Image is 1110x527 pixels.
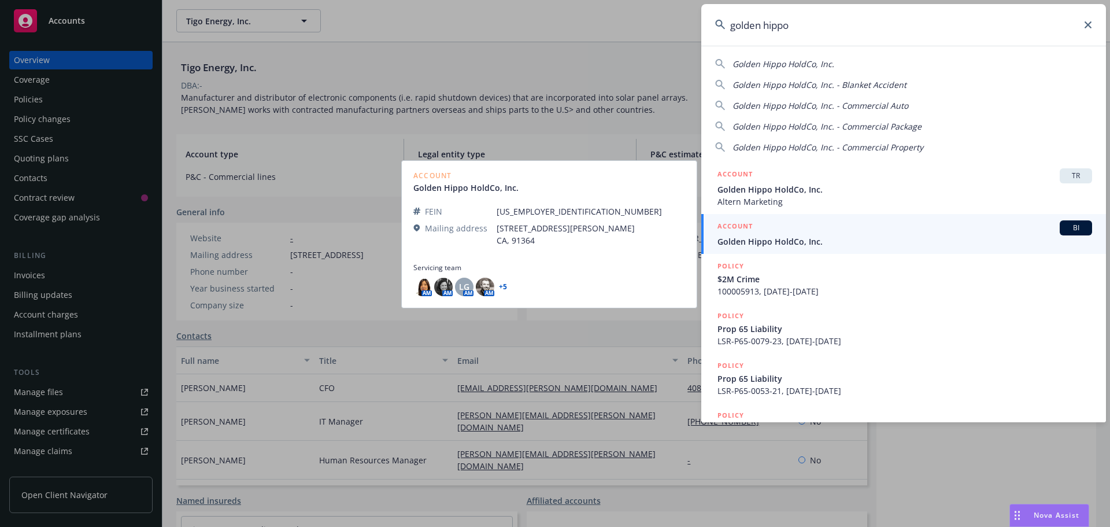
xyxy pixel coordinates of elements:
span: Prop 65 Liability [717,323,1092,335]
span: Golden Hippo HoldCo, Inc. - Commercial Property [732,142,923,153]
a: ACCOUNTTRGolden Hippo HoldCo, Inc.Altern Marketing [701,162,1106,214]
h5: ACCOUNT [717,168,753,182]
span: Golden Hippo HoldCo, Inc. - Commercial Package [732,121,922,132]
span: Golden Hippo HoldCo, Inc. [732,58,834,69]
h5: POLICY [717,260,744,272]
a: ACCOUNTBIGolden Hippo HoldCo, Inc. [701,214,1106,254]
a: POLICYProp 65 LiabilityLSR-P65-0053-21, [DATE]-[DATE] [701,353,1106,403]
button: Nova Assist [1009,504,1089,527]
h5: POLICY [717,360,744,371]
input: Search... [701,4,1106,46]
a: POLICY$2M Crime100005913, [DATE]-[DATE] [701,254,1106,304]
span: TR [1064,171,1087,181]
a: POLICY [701,403,1106,453]
span: LSR-P65-0079-23, [DATE]-[DATE] [717,335,1092,347]
span: Golden Hippo HoldCo, Inc. [717,183,1092,196]
h5: POLICY [717,410,744,421]
h5: POLICY [717,310,744,322]
span: Prop 65 Liability [717,373,1092,385]
span: Golden Hippo HoldCo, Inc. [717,235,1092,248]
span: Altern Marketing [717,196,1092,208]
span: BI [1064,223,1087,233]
span: Nova Assist [1034,510,1079,520]
a: POLICYProp 65 LiabilityLSR-P65-0079-23, [DATE]-[DATE] [701,304,1106,353]
span: Golden Hippo HoldCo, Inc. - Blanket Accident [732,79,906,90]
span: LSR-P65-0053-21, [DATE]-[DATE] [717,385,1092,397]
div: Drag to move [1010,504,1024,526]
span: Golden Hippo HoldCo, Inc. - Commercial Auto [732,100,908,111]
span: $2M Crime [717,273,1092,285]
h5: ACCOUNT [717,220,753,234]
span: 100005913, [DATE]-[DATE] [717,285,1092,297]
